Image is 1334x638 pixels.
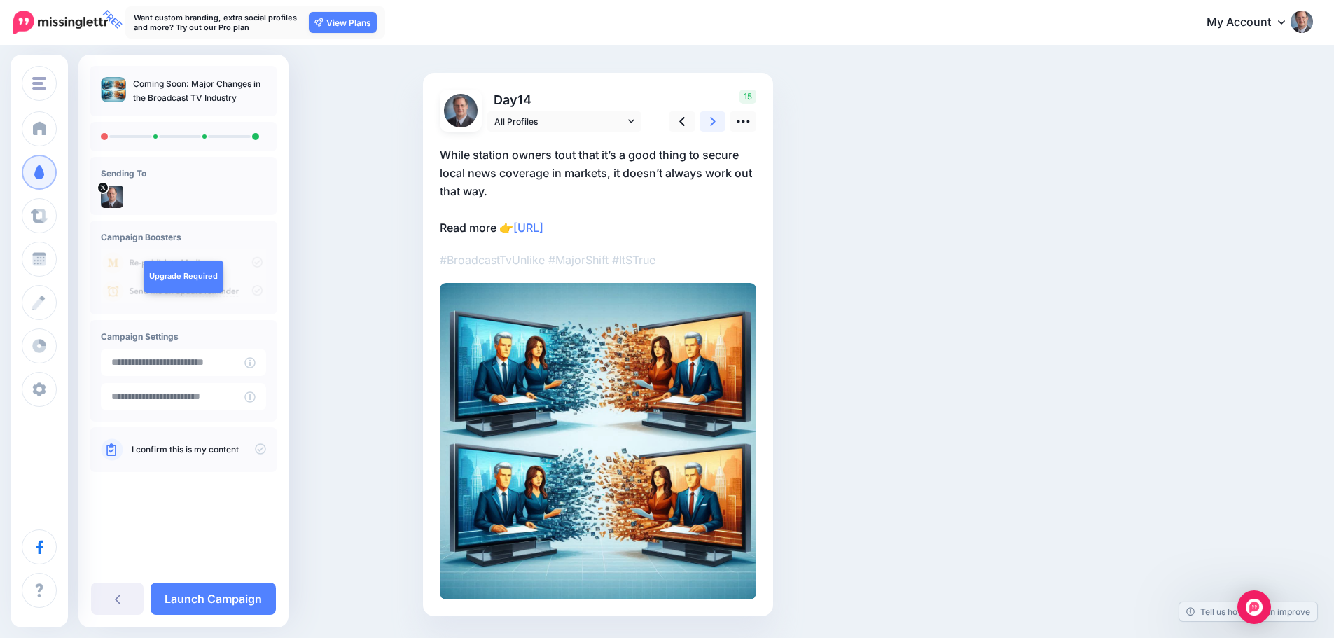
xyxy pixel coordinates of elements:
a: Tell us how we can improve [1179,602,1317,621]
a: I confirm this is my content [132,444,239,455]
img: menu.png [32,77,46,90]
h4: Campaign Settings [101,331,266,342]
img: l1Ik3CGr-13615.jpg [444,94,478,127]
p: Day [487,90,644,110]
img: 672b3d61f22b6eb5cebc5ae7248092b7_thumb.jpg [101,77,126,102]
span: FREE [98,5,127,34]
a: FREE [13,7,108,38]
h4: Sending To [101,168,266,179]
p: Coming Soon: Major Changes in the Broadcast TV Industry [133,77,266,105]
img: Missinglettr [13,11,108,34]
span: 14 [517,92,531,107]
span: All Profiles [494,114,625,129]
p: While station owners tout that it’s a good thing to secure local news coverage in markets, it doe... [440,146,756,237]
p: #BroadcastTvUnlike #MajorShift #ItSTrue [440,251,756,269]
a: [URL] [513,221,543,235]
a: Upgrade Required [144,261,223,293]
span: 15 [739,90,756,104]
h4: Campaign Boosters [101,232,266,242]
img: campaign_review_boosters.png [101,249,266,303]
div: Open Intercom Messenger [1237,590,1271,624]
img: 672b3d61f22b6eb5cebc5ae7248092b7.jpg [440,283,756,599]
a: All Profiles [487,111,641,132]
a: View Plans [309,12,377,33]
p: Want custom branding, extra social profiles and more? Try out our Pro plan [134,13,302,32]
img: l1Ik3CGr-13615.jpg [101,186,123,208]
a: My Account [1193,6,1313,40]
